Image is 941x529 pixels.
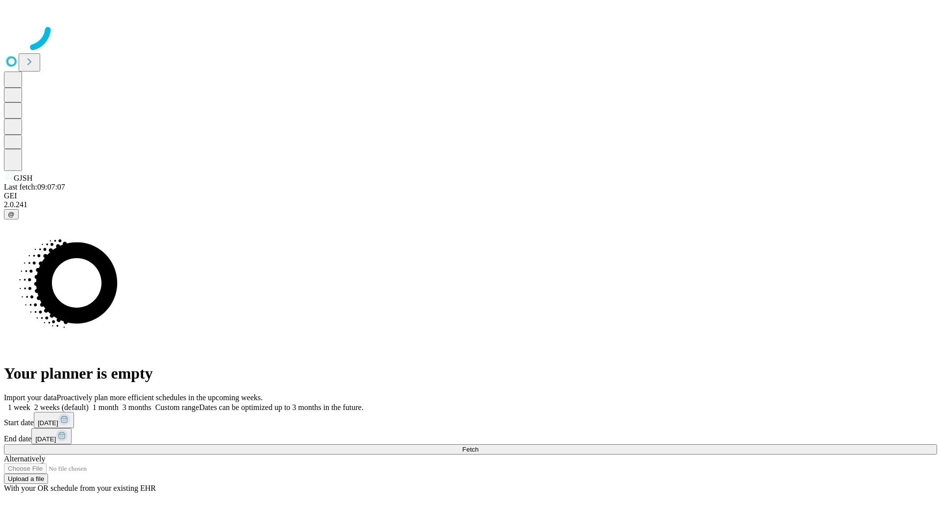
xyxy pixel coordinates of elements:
[35,435,56,443] span: [DATE]
[8,211,15,218] span: @
[93,403,119,411] span: 1 month
[4,455,45,463] span: Alternatively
[123,403,151,411] span: 3 months
[34,412,74,428] button: [DATE]
[8,403,30,411] span: 1 week
[199,403,363,411] span: Dates can be optimized up to 3 months in the future.
[4,412,937,428] div: Start date
[462,446,478,453] span: Fetch
[4,444,937,455] button: Fetch
[4,364,937,383] h1: Your planner is empty
[4,428,937,444] div: End date
[4,200,937,209] div: 2.0.241
[4,209,19,219] button: @
[38,419,58,427] span: [DATE]
[4,474,48,484] button: Upload a file
[4,192,937,200] div: GEI
[31,428,72,444] button: [DATE]
[155,403,199,411] span: Custom range
[34,403,89,411] span: 2 weeks (default)
[57,393,263,402] span: Proactively plan more efficient schedules in the upcoming weeks.
[4,393,57,402] span: Import your data
[14,174,32,182] span: GJSH
[4,183,65,191] span: Last fetch: 09:07:07
[4,484,156,492] span: With your OR schedule from your existing EHR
